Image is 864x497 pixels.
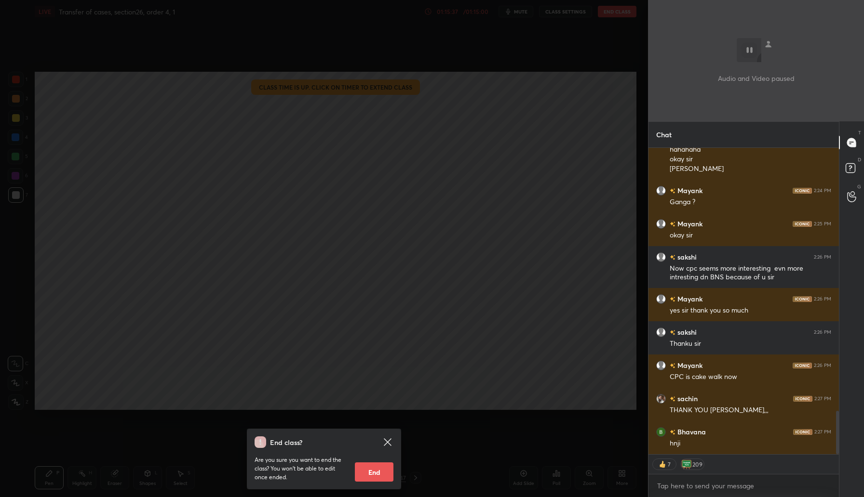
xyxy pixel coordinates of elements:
div: okay sir [670,231,831,240]
div: 2:27 PM [814,396,831,402]
div: Ganga ? [670,197,831,207]
div: 2:27 PM [814,429,831,435]
img: iconic-dark.1390631f.png [793,296,812,302]
img: iconic-dark.1390631f.png [793,363,812,368]
img: default.png [656,327,666,337]
div: Thanku sir [670,339,831,349]
img: iconic-dark.1390631f.png [793,221,812,227]
div: 2:24 PM [814,188,831,194]
p: Chat [648,122,679,147]
h6: Mayank [675,360,702,370]
h6: sakshi [675,327,697,337]
img: no-rating-badge.077c3623.svg [670,396,675,402]
div: 2:26 PM [814,254,831,260]
div: grid [648,148,839,454]
div: 2:26 PM [814,296,831,302]
img: no-rating-badge.077c3623.svg [670,330,675,335]
div: 2:25 PM [814,221,831,227]
img: 7e95074dd336498c85882a9759a5a93d.jpg [656,427,666,437]
img: default.png [656,361,666,370]
button: End [355,462,393,482]
div: 2:26 PM [814,363,831,368]
div: 7 [667,460,671,468]
div: [PERSON_NAME] [670,164,831,174]
img: default.png [656,252,666,262]
div: hahahaha [670,145,831,155]
div: okay sir [670,155,831,164]
h6: Bhavana [675,427,706,437]
h6: Mayank [675,185,702,196]
h6: Mayank [675,294,702,304]
img: no-rating-badge.077c3623.svg [670,430,675,435]
h6: sachin [675,393,698,404]
img: iconic-dark.1390631f.png [793,429,812,435]
img: default.png [656,219,666,229]
img: no-rating-badge.077c3623.svg [670,363,675,368]
h6: sakshi [675,252,697,262]
img: abb5219960444b9eb33dc533c20aed70.jpg [656,394,666,404]
div: 209 [691,460,703,468]
img: default.png [656,186,666,196]
div: THANK YOU [PERSON_NAME],,, [670,405,831,415]
img: iconic-dark.1390631f.png [793,188,812,194]
p: D [858,156,861,163]
p: Audio and Video paused [718,73,795,83]
img: thank_you.png [682,459,691,469]
img: thumbs_up.png [658,459,667,469]
div: CPC is cake walk now [670,372,831,382]
div: 2:26 PM [814,329,831,335]
p: T [858,129,861,136]
div: yes sir thank you so much [670,306,831,315]
h6: Mayank [675,219,702,229]
img: no-rating-badge.077c3623.svg [670,297,675,302]
img: default.png [656,294,666,304]
div: Now cpc seems more interesting evn more intresting dn BNS because of u sir [670,264,831,282]
p: Are you sure you want to end the class? You won’t be able to edit once ended. [255,456,347,482]
img: no-rating-badge.077c3623.svg [670,222,675,227]
h4: End class? [270,437,302,447]
img: no-rating-badge.077c3623.svg [670,188,675,194]
img: no-rating-badge.077c3623.svg [670,255,675,260]
img: iconic-dark.1390631f.png [793,396,812,402]
p: G [857,183,861,190]
div: hnji [670,439,831,448]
